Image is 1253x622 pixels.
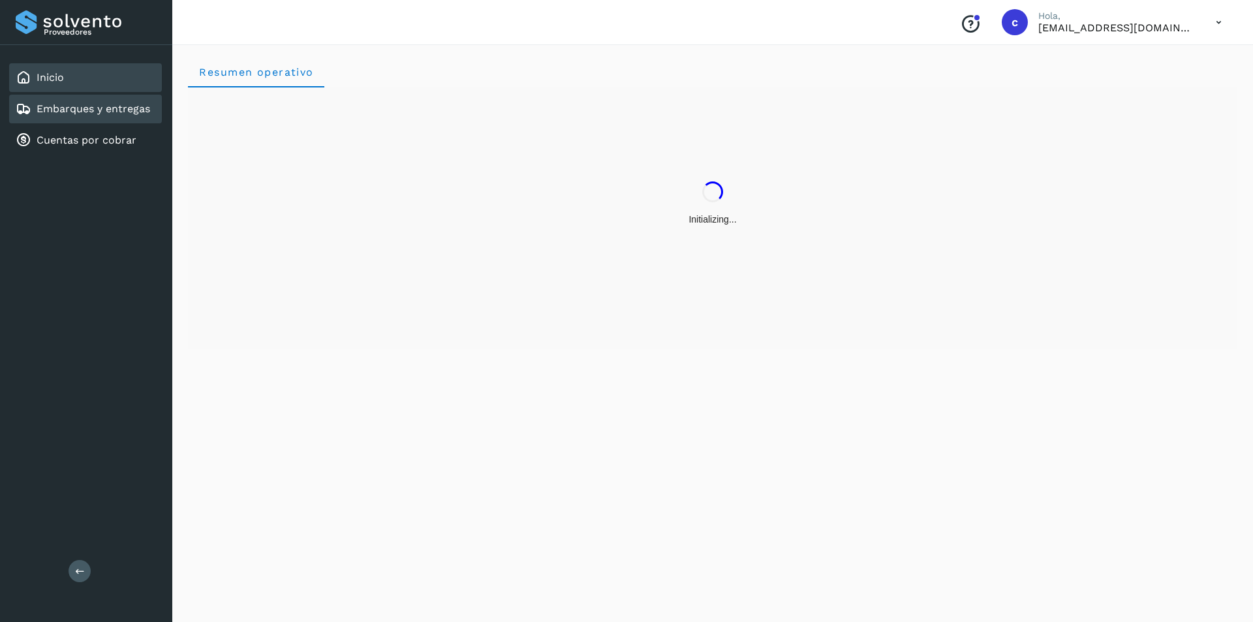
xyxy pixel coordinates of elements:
[9,63,162,92] div: Inicio
[37,102,150,115] a: Embarques y entregas
[9,95,162,123] div: Embarques y entregas
[1038,10,1195,22] p: Hola,
[198,66,314,78] span: Resumen operativo
[1038,22,1195,34] p: carlosvazqueztgc@gmail.com
[44,27,157,37] p: Proveedores
[37,71,64,84] a: Inicio
[37,134,136,146] a: Cuentas por cobrar
[9,126,162,155] div: Cuentas por cobrar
